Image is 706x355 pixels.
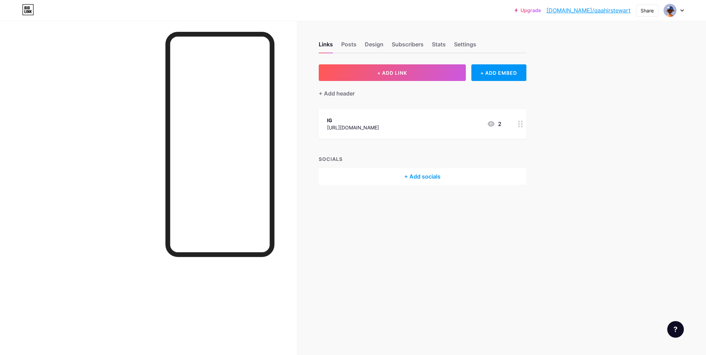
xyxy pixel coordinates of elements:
div: 2 [487,120,501,128]
a: Upgrade [515,8,541,13]
img: qaahirstewart [663,4,677,17]
div: + Add socials [319,168,526,185]
div: Links [319,40,333,53]
div: Settings [454,40,476,53]
div: Stats [432,40,446,53]
div: + ADD EMBED [471,64,526,81]
button: + ADD LINK [319,64,466,81]
div: Posts [341,40,356,53]
div: + Add header [319,89,355,98]
a: [DOMAIN_NAME]/qaahirstewart [546,6,631,15]
div: Share [641,7,654,14]
div: Subscribers [392,40,424,53]
div: Design [365,40,383,53]
div: [URL][DOMAIN_NAME] [327,124,379,131]
div: IG [327,117,379,124]
div: SOCIALS [319,155,526,163]
span: + ADD LINK [377,70,407,76]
